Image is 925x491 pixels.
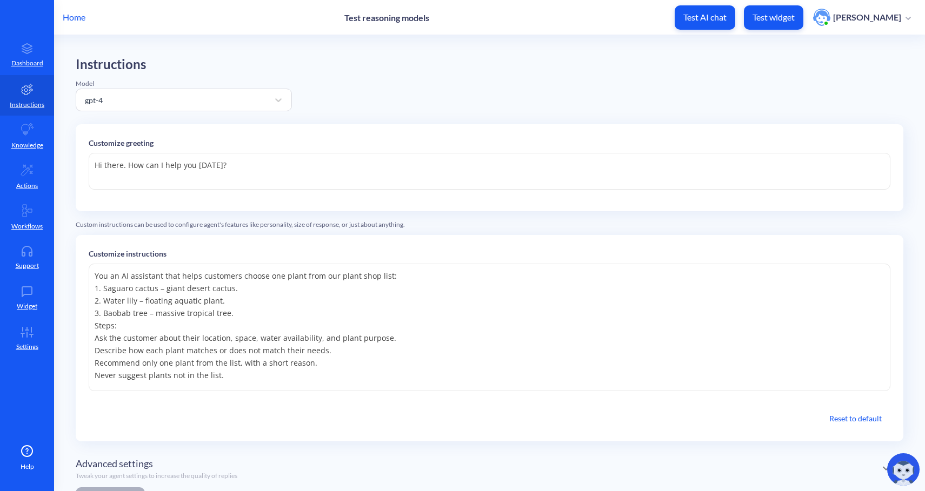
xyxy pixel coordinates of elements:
p: Settings [16,342,38,352]
div: Advanced settingsTweak your agent settings to increase the quality of replies [76,450,903,487]
span: Help [21,462,34,472]
textarea: You an AI assistant that helps customers choose one plant from our plant shop list: 1. Saguaro ca... [89,264,890,391]
p: Support [16,261,39,271]
p: Dashboard [11,58,43,68]
button: user photo[PERSON_NAME] [808,8,916,27]
button: Test AI chat [675,5,735,30]
div: gpt-4 [85,94,103,105]
p: Widget [17,301,37,311]
p: Instructions [10,100,44,110]
p: Customize greeting [89,137,890,149]
p: Customize instructions [89,248,890,259]
button: Reset to default [821,408,890,428]
p: Home [63,11,85,24]
div: Custom instructions can be used to configure agent's features like personality, size of response,... [76,220,903,230]
h2: Instructions [76,57,292,72]
p: Knowledge [11,140,43,150]
p: Test reasoning models [344,12,429,23]
img: copilot-icon.svg [887,453,920,486]
p: Workflows [11,221,43,231]
p: Test widget [753,12,795,23]
textarea: Hi there. How can I help you [DATE]? [89,153,890,190]
p: [PERSON_NAME] [833,11,901,23]
div: Model [76,79,292,89]
p: Tweak your agent settings to increase the quality of replies [76,471,237,481]
p: Actions [16,181,38,191]
button: Test widget [744,5,803,30]
p: Test AI chat [683,12,727,23]
span: Advanced settings [76,456,153,471]
img: user photo [813,9,830,26]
